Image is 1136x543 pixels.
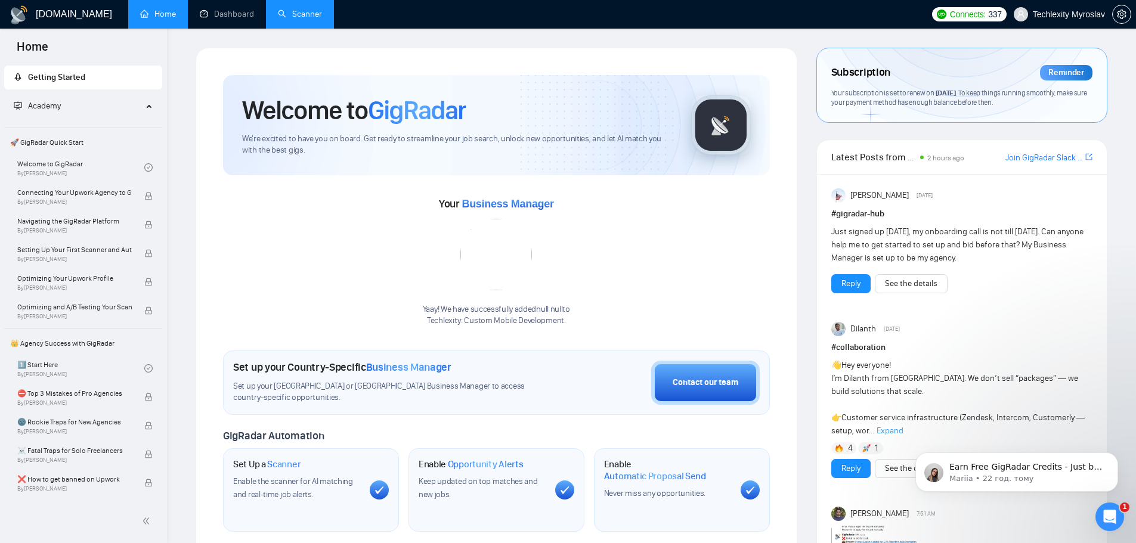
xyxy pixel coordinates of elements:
span: We're excited to have you on board. Get ready to streamline your job search, unlock new opportuni... [242,134,672,156]
span: Optimizing Your Upwork Profile [17,272,132,284]
img: Toby Fox-Mason [831,507,846,521]
span: Set up your [GEOGRAPHIC_DATA] or [GEOGRAPHIC_DATA] Business Manager to access country-specific op... [233,381,549,404]
span: [DATE] [936,88,956,97]
button: setting [1112,5,1131,24]
span: By [PERSON_NAME] [17,198,132,206]
span: 👑 Agency Success with GigRadar [5,331,161,355]
span: lock [144,278,153,286]
span: By [PERSON_NAME] [17,399,132,407]
button: Contact our team [651,361,760,405]
img: logo [10,5,29,24]
span: [PERSON_NAME] [850,189,909,202]
span: Your subscription is set to renew on . To keep things running smoothly, make sure your payment me... [831,88,1087,107]
span: Dilanth [850,322,876,336]
span: Never miss any opportunities. [604,488,705,498]
span: 1 [875,442,878,454]
span: Subscription [831,63,890,83]
span: Enable the scanner for AI matching and real-time job alerts. [233,476,353,499]
li: Getting Started [4,66,162,89]
span: By [PERSON_NAME] [17,457,132,464]
span: 7:51 AM [917,508,936,519]
span: rocket [14,73,22,81]
span: 337 [988,8,1001,21]
div: Reminder [1040,65,1092,80]
span: Optimizing and A/B Testing Your Scanner for Better Results [17,301,132,313]
span: lock [144,450,153,458]
div: Yaay! We have successfully added null null to [423,304,570,327]
span: [DATE] [884,324,900,334]
span: Getting Started [28,72,85,82]
span: Academy [14,101,61,111]
span: 1 [1120,502,1129,512]
img: error [460,219,532,290]
a: Reply [841,277,860,290]
span: Business Manager [366,361,451,374]
img: gigradar-logo.png [691,95,751,155]
span: Connects: [950,8,986,21]
span: Home [7,38,58,63]
span: ⛔ Top 3 Mistakes of Pro Agencies [17,387,132,399]
span: Academy [28,101,61,111]
img: 🔥 [835,444,843,452]
span: Just signed up [DATE], my onboarding call is not till [DATE]. Can anyone help me to get started t... [831,226,1084,263]
span: ☠️ Fatal Traps for Solo Freelancers [17,445,132,457]
span: export [1085,152,1092,162]
span: Latest Posts from the GigRadar Community [831,150,917,165]
span: [DATE] [917,190,933,201]
button: Reply [831,459,871,478]
h1: Set Up a [233,458,301,470]
span: By [PERSON_NAME] [17,256,132,263]
span: Navigating the GigRadar Platform [17,215,132,227]
span: Expand [877,426,903,436]
div: Contact our team [673,376,738,389]
span: By [PERSON_NAME] [17,428,132,435]
a: dashboardDashboard [200,9,254,19]
span: user [1017,10,1025,18]
p: Techlexity: Custom Mobile Development . [423,315,570,327]
span: 👉 [831,412,841,423]
img: upwork-logo.png [937,10,946,19]
span: Keep updated on top matches and new jobs. [419,476,538,499]
span: Hey everyone! I’m Dilanth from [GEOGRAPHIC_DATA]. We don’t sell “packages” — we build solutions t... [831,360,1085,436]
h1: Welcome to [242,94,466,126]
span: Scanner [267,458,301,470]
span: lock [144,192,153,200]
span: 4 [848,442,853,454]
span: 🌚 Rookie Traps for New Agencies [17,416,132,428]
span: lock [144,421,153,430]
a: homeHome [140,9,176,19]
h1: Enable [419,458,524,470]
span: Your [439,197,554,210]
h1: Set up your Country-Specific [233,361,451,374]
iframe: Intercom live chat [1095,502,1124,531]
span: 2 hours ago [927,154,964,162]
span: fund-projection-screen [14,101,22,110]
span: By [PERSON_NAME] [17,485,132,492]
span: lock [144,249,153,257]
span: Setting Up Your First Scanner and Auto-Bidder [17,244,132,256]
span: Opportunity Alerts [448,458,524,470]
span: GigRadar [368,94,466,126]
span: check-circle [144,163,153,172]
img: 🚀 [862,444,871,452]
a: 1️⃣ Start HereBy[PERSON_NAME] [17,355,144,381]
span: lock [144,306,153,315]
span: lock [144,221,153,229]
span: double-left [142,515,154,527]
span: GigRadar Automation [223,429,324,442]
span: By [PERSON_NAME] [17,313,132,320]
button: See the details [875,274,948,293]
span: 🚀 GigRadar Quick Start [5,131,161,154]
a: Welcome to GigRadarBy[PERSON_NAME] [17,154,144,181]
button: See the details [875,459,948,478]
span: Business Manager [462,198,553,210]
a: export [1085,151,1092,163]
a: setting [1112,10,1131,19]
h1: Enable [604,458,731,482]
h1: # gigradar-hub [831,207,1092,221]
span: setting [1113,10,1131,19]
iframe: Intercom notifications повідомлення [897,427,1136,511]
